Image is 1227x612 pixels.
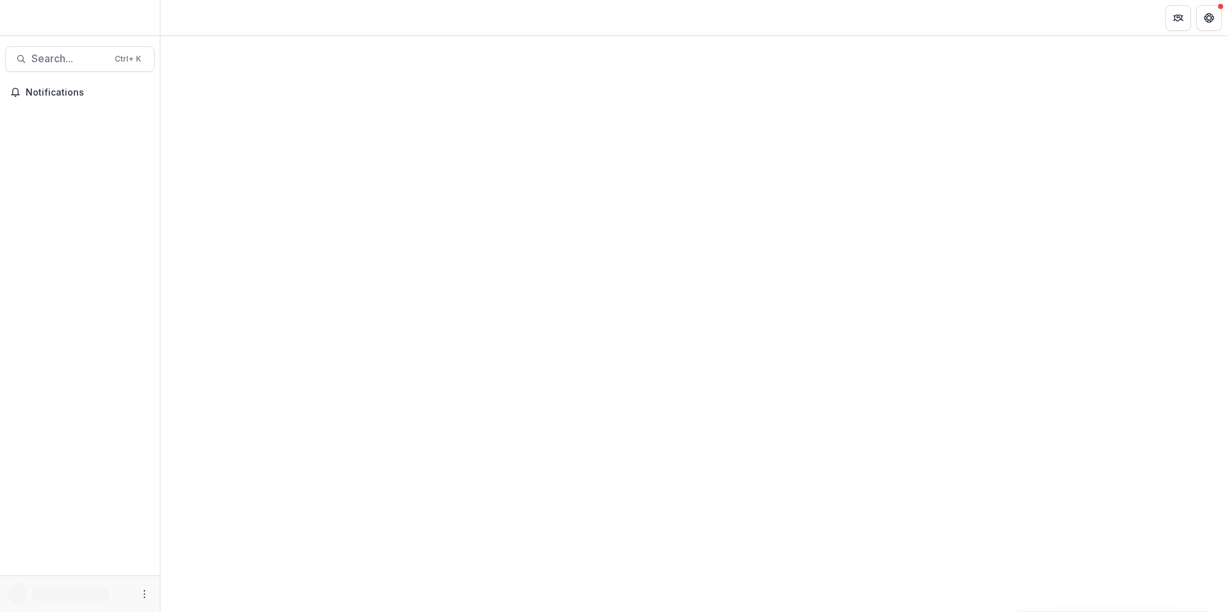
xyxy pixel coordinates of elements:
[26,87,150,98] span: Notifications
[31,53,107,65] span: Search...
[5,46,155,72] button: Search...
[166,8,220,27] nav: breadcrumb
[1165,5,1191,31] button: Partners
[137,586,152,602] button: More
[112,52,144,66] div: Ctrl + K
[1196,5,1222,31] button: Get Help
[5,82,155,103] button: Notifications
